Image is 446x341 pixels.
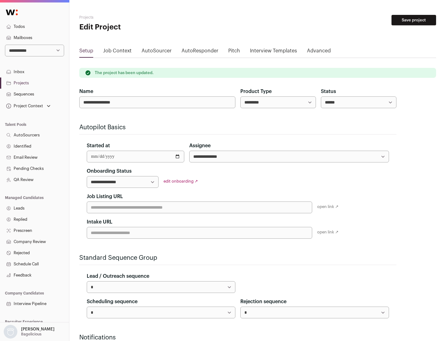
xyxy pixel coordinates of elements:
h2: Autopilot Basics [79,123,396,132]
label: Name [79,88,93,95]
div: Project Context [5,104,43,108]
label: Assignee [189,142,211,149]
a: Setup [79,47,93,57]
a: Job Context [103,47,132,57]
label: Started at [87,142,110,149]
button: Open dropdown [2,325,56,339]
button: Save project [391,15,436,25]
p: The project has been updated. [95,70,154,75]
a: Advanced [307,47,331,57]
button: Open dropdown [5,102,52,110]
h2: Projects [79,15,198,20]
p: [PERSON_NAME] [21,327,55,332]
p: Bagelicious [21,332,42,337]
h2: Standard Sequence Group [79,254,396,262]
a: Pitch [228,47,240,57]
a: AutoResponder [181,47,218,57]
label: Job Listing URL [87,193,123,200]
img: nopic.png [4,325,17,339]
label: Intake URL [87,218,112,226]
label: Lead / Outreach sequence [87,272,149,280]
img: Wellfound [2,6,21,19]
label: Scheduling sequence [87,298,138,305]
label: Product Type [240,88,272,95]
a: AutoSourcer [142,47,172,57]
a: edit onboarding ↗ [164,179,198,183]
label: Status [321,88,336,95]
h1: Edit Project [79,22,198,32]
label: Rejection sequence [240,298,286,305]
a: Interview Templates [250,47,297,57]
label: Onboarding Status [87,167,132,175]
